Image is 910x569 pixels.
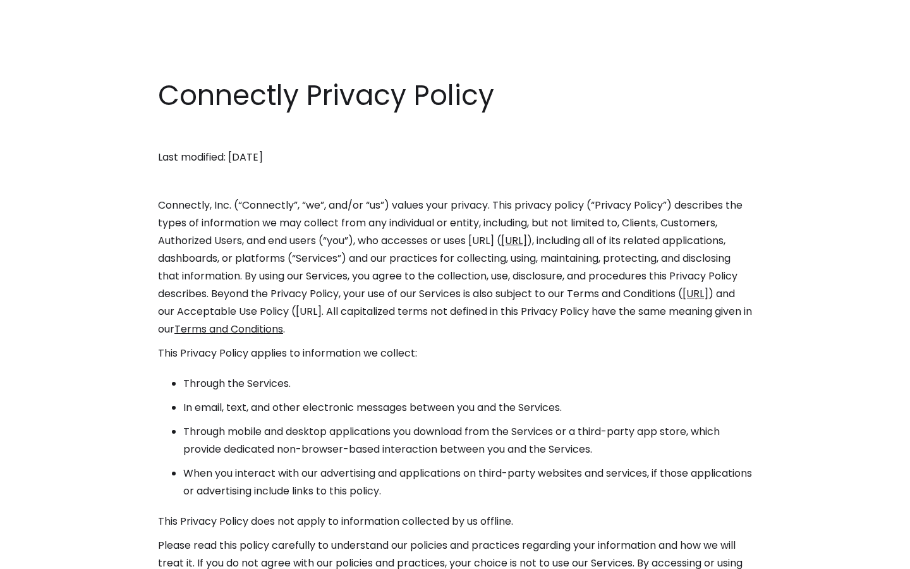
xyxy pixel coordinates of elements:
[158,173,752,190] p: ‍
[183,375,752,393] li: Through the Services.
[174,322,283,336] a: Terms and Conditions
[183,423,752,458] li: Through mobile and desktop applications you download from the Services or a third-party app store...
[158,197,752,338] p: Connectly, Inc. (“Connectly”, “we”, and/or “us”) values your privacy. This privacy policy (“Priva...
[183,465,752,500] li: When you interact with our advertising and applications on third-party websites and services, if ...
[158,76,752,115] h1: Connectly Privacy Policy
[183,399,752,417] li: In email, text, and other electronic messages between you and the Services.
[13,546,76,565] aside: Language selected: English
[158,149,752,166] p: Last modified: [DATE]
[158,345,752,362] p: This Privacy Policy applies to information we collect:
[501,233,527,248] a: [URL]
[158,125,752,142] p: ‍
[682,286,708,301] a: [URL]
[158,513,752,530] p: This Privacy Policy does not apply to information collected by us offline.
[25,547,76,565] ul: Language list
